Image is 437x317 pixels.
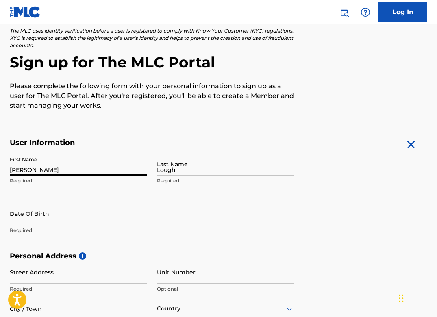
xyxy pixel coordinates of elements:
[378,2,427,22] a: Log In
[357,4,374,20] div: Help
[404,138,417,151] img: close
[79,252,86,260] span: i
[157,285,294,293] p: Optional
[361,7,370,17] img: help
[10,53,427,72] h2: Sign up for The MLC Portal
[10,227,147,234] p: Required
[339,7,349,17] img: search
[10,27,294,49] p: The MLC uses identity verification before a user is registered to comply with Know Your Customer ...
[399,286,404,310] div: Drag
[157,177,294,185] p: Required
[336,4,352,20] a: Public Search
[10,6,41,18] img: MLC Logo
[396,278,437,317] iframe: Chat Widget
[10,177,147,185] p: Required
[10,138,294,148] h5: User Information
[10,285,147,293] p: Required
[10,252,427,261] h5: Personal Address
[10,81,294,111] p: Please complete the following form with your personal information to sign up as a user for The ML...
